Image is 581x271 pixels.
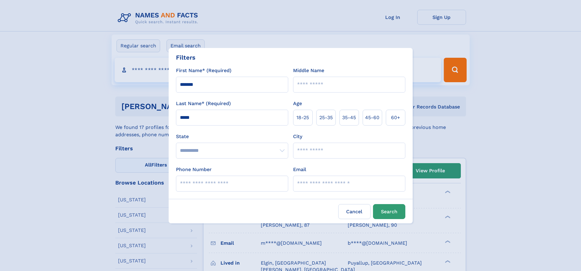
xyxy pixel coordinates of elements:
[342,114,356,121] span: 35‑45
[176,166,212,173] label: Phone Number
[391,114,400,121] span: 60+
[365,114,379,121] span: 45‑60
[319,114,333,121] span: 25‑35
[293,100,302,107] label: Age
[176,53,195,62] div: Filters
[293,133,302,140] label: City
[296,114,309,121] span: 18‑25
[176,100,231,107] label: Last Name* (Required)
[373,204,405,219] button: Search
[176,67,231,74] label: First Name* (Required)
[338,204,371,219] label: Cancel
[176,133,288,140] label: State
[293,67,324,74] label: Middle Name
[293,166,306,173] label: Email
